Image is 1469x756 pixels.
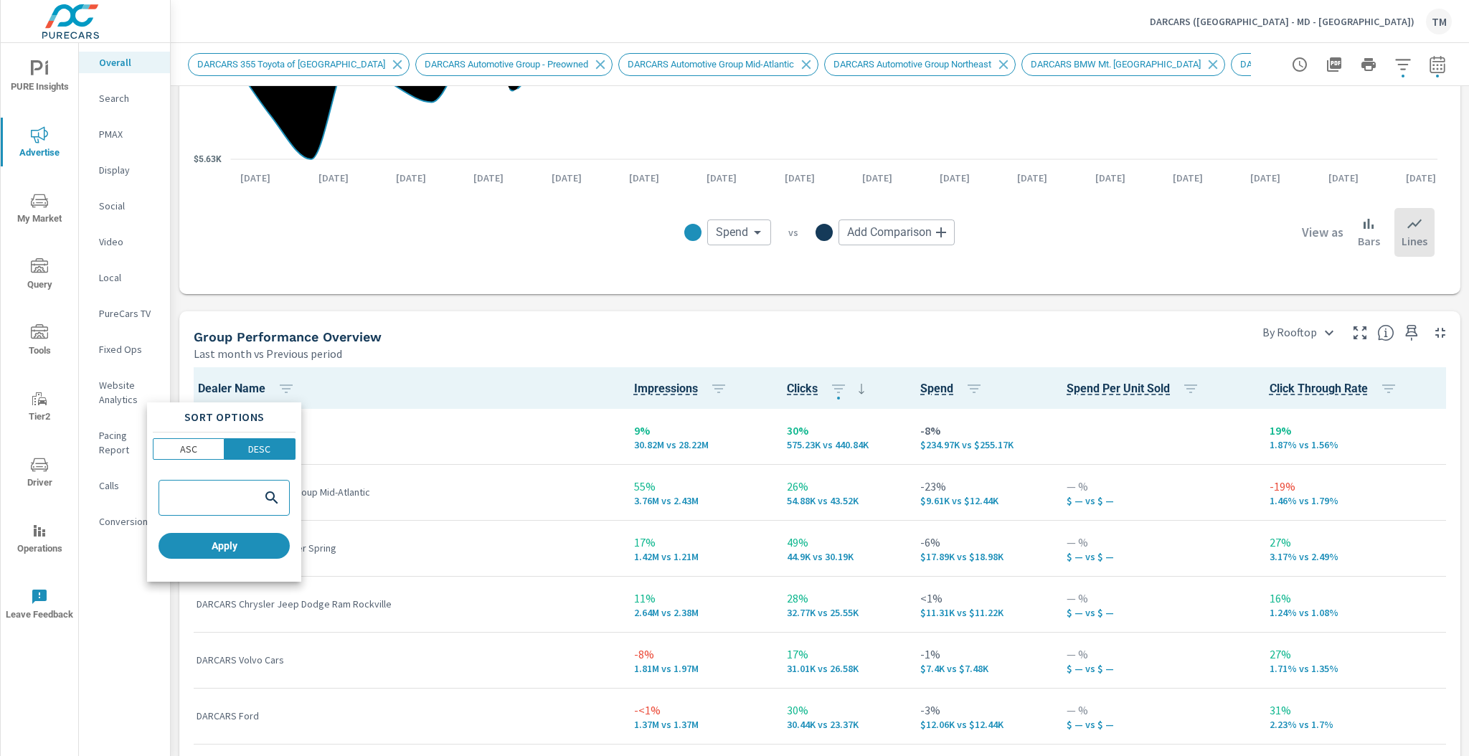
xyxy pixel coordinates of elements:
[164,539,284,552] span: Apply
[153,408,296,426] p: Sort Options
[225,438,296,460] button: DESC
[180,442,197,456] p: ASC
[153,438,225,460] button: ASC
[162,491,258,505] input: search
[159,533,290,559] button: Apply
[248,442,270,456] p: DESC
